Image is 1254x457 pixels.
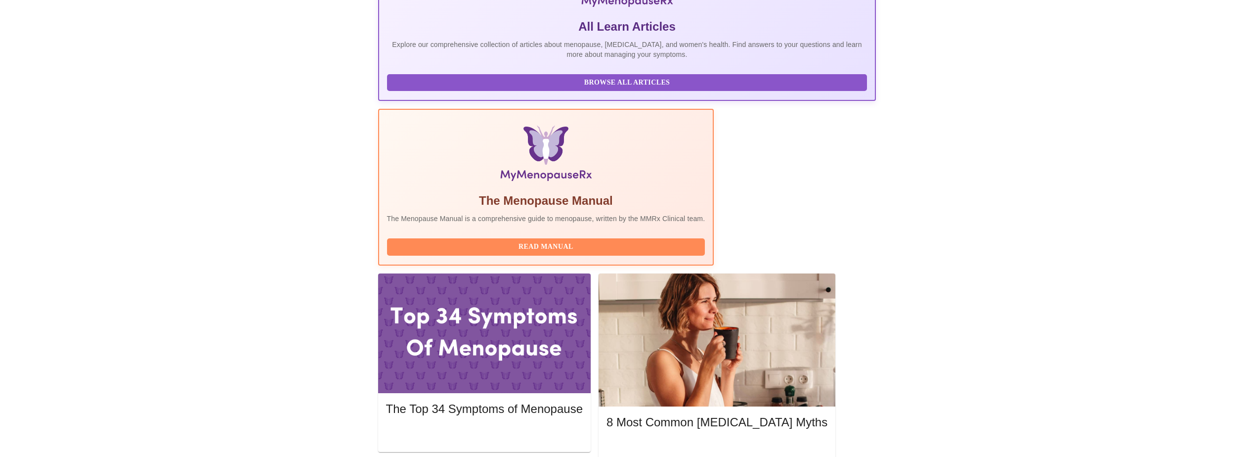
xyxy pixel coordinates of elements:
[386,429,585,438] a: Read More
[606,440,827,457] button: Read More
[397,77,858,89] span: Browse All Articles
[387,40,867,59] p: Explore our comprehensive collection of articles about menopause, [MEDICAL_DATA], and women's hea...
[387,238,705,256] button: Read Manual
[606,443,830,452] a: Read More
[616,442,818,455] span: Read More
[387,242,708,250] a: Read Manual
[606,414,827,430] h5: 8 Most Common [MEDICAL_DATA] Myths
[387,74,867,91] button: Browse All Articles
[396,428,573,441] span: Read More
[386,401,583,417] h5: The Top 34 Symptoms of Menopause
[387,193,705,209] h5: The Menopause Manual
[387,214,705,224] p: The Menopause Manual is a comprehensive guide to menopause, written by the MMRx Clinical team.
[437,126,654,185] img: Menopause Manual
[386,426,583,443] button: Read More
[387,78,870,86] a: Browse All Articles
[387,19,867,35] h5: All Learn Articles
[397,241,695,253] span: Read Manual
